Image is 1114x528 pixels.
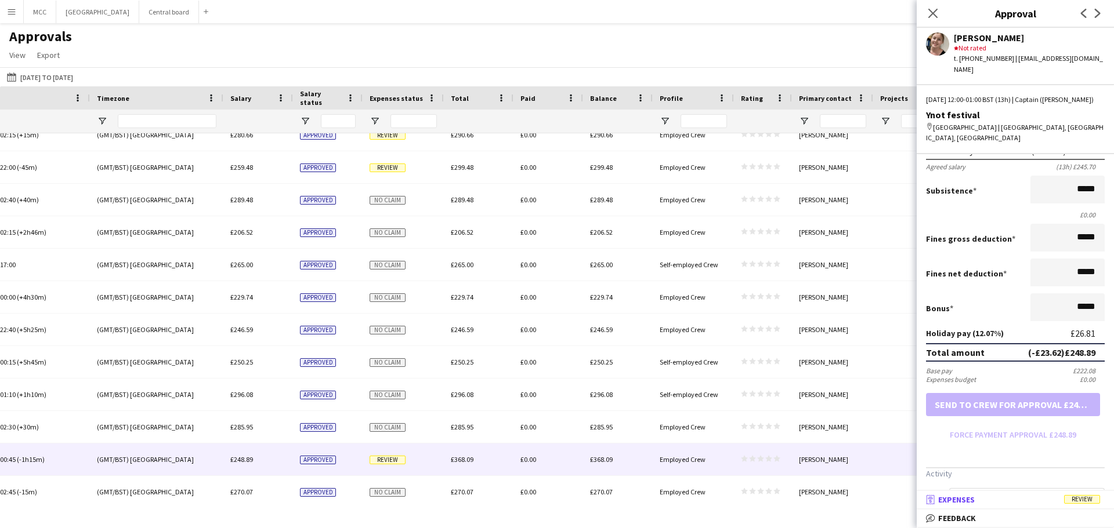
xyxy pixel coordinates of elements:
span: £250.25 [230,358,253,366]
span: £270.07 [451,487,473,496]
span: £285.95 [451,423,473,431]
span: No claim [370,326,406,334]
div: [PERSON_NAME] [792,184,873,216]
input: Salary status Filter Input [321,114,356,128]
button: Open Filter Menu [300,116,310,126]
div: [PERSON_NAME] [792,249,873,281]
div: (GMT/BST) [GEOGRAPHIC_DATA] [90,476,223,508]
span: Approved [300,391,336,399]
span: Employed Crew [660,455,706,464]
span: £265.00 [451,260,473,269]
span: (-1h15m) [17,455,45,464]
div: (GMT/BST) [GEOGRAPHIC_DATA] [90,119,223,151]
div: [PERSON_NAME] [792,378,873,410]
span: Review [370,456,406,464]
span: Approved [300,293,336,302]
span: Primary contact [799,94,852,103]
span: Employed Crew [660,130,706,139]
span: Approved [300,196,336,205]
input: Expenses status Filter Input [390,114,437,128]
div: Base pay [926,366,952,375]
mat-expansion-panel-header: Feedback [917,509,1114,527]
span: No claim [370,196,406,205]
span: Approved [300,228,336,237]
span: Expenses [938,494,975,505]
span: £290.66 [590,130,613,139]
mat-expansion-panel-header: ExpensesReview [917,491,1114,508]
button: MCC [24,1,56,23]
span: Rating [741,94,763,103]
span: £229.74 [230,293,253,301]
div: (GMT/BST) [GEOGRAPHIC_DATA] [90,151,223,183]
div: Agreed salary [926,162,965,171]
span: Review [370,163,406,172]
button: Open Filter Menu [880,116,891,126]
span: Expenses status [370,94,423,103]
span: £296.08 [590,390,613,399]
span: £206.52 [590,228,613,236]
span: £0.00 [520,455,536,464]
span: Approved [300,261,336,270]
span: No claim [370,228,406,237]
span: Approved [300,456,336,464]
span: £0.00 [520,195,536,204]
input: Timezone Filter Input [118,114,216,128]
span: (+5h45m) [17,358,46,366]
div: (GMT/BST) [GEOGRAPHIC_DATA] [90,249,223,281]
div: [PERSON_NAME] [792,314,873,345]
span: £246.59 [590,325,613,334]
div: (GMT/BST) [GEOGRAPHIC_DATA] [90,443,223,475]
span: Projects [880,94,908,103]
span: Approved [300,423,336,432]
h3: Activity [926,468,1105,479]
div: £222.08 [1073,366,1105,375]
span: £285.95 [230,423,253,431]
div: (GMT/BST) [GEOGRAPHIC_DATA] [90,411,223,443]
span: £368.09 [590,455,613,464]
span: Balance [590,94,617,103]
span: £270.07 [230,487,253,496]
span: (+5h25m) [17,325,46,334]
span: £0.00 [520,130,536,139]
span: (+30m) [17,423,39,431]
span: £0.00 [520,260,536,269]
button: [GEOGRAPHIC_DATA] [56,1,139,23]
div: (GMT/BST) [GEOGRAPHIC_DATA] [90,281,223,313]
span: Profile [660,94,683,103]
div: £0.00 [926,210,1105,219]
label: Holiday pay (12.07%) [926,328,1004,338]
div: [PERSON_NAME] [792,346,873,378]
span: Timezone [97,94,129,103]
div: Ynot festival [926,110,1105,120]
a: Export [32,48,64,63]
h3: Approval [917,6,1114,21]
div: (GMT/BST) [GEOGRAPHIC_DATA] [90,184,223,216]
input: Primary contact Filter Input [820,114,866,128]
span: £246.59 [230,325,253,334]
span: (+40m) [17,195,39,204]
span: View [9,50,26,60]
span: Approved [300,163,336,172]
span: £229.74 [451,293,473,301]
span: £0.00 [520,423,536,431]
div: (GMT/BST) [GEOGRAPHIC_DATA] [90,216,223,248]
span: £250.25 [590,358,613,366]
span: £229.74 [590,293,613,301]
span: £246.59 [451,325,473,334]
div: (GMT/BST) [GEOGRAPHIC_DATA] [90,346,223,378]
span: No claim [370,293,406,302]
span: Approved [300,358,336,367]
span: £285.95 [590,423,613,431]
span: (+15m) [17,130,39,139]
div: [DATE] 12:00-01:00 BST (13h) | Captain ([PERSON_NAME]) [926,94,1105,105]
span: No claim [370,488,406,497]
label: Bonus [926,303,953,314]
span: No claim [370,261,406,270]
span: No claim [370,391,406,399]
span: £270.07 [590,487,613,496]
span: (+2h46m) [17,228,46,236]
span: Total [451,94,469,103]
span: £248.89 [230,455,253,464]
label: Subsistence [926,185,976,196]
span: Salary status [300,89,342,107]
